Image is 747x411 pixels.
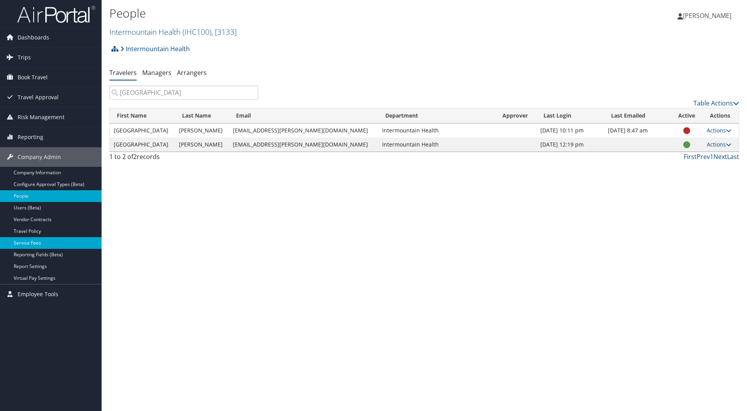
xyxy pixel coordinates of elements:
[677,4,739,27] a: [PERSON_NAME]
[109,152,258,165] div: 1 to 2 of records
[710,152,713,161] a: 1
[18,48,31,67] span: Trips
[142,68,172,77] a: Managers
[133,152,137,161] span: 2
[697,152,710,161] a: Prev
[536,138,604,152] td: [DATE] 12:19 pm
[713,152,727,161] a: Next
[536,123,604,138] td: [DATE] 10:11 pm
[175,108,229,123] th: Last Name: activate to sort column descending
[536,108,604,123] th: Last Login: activate to sort column ascending
[671,108,703,123] th: Active: activate to sort column ascending
[18,147,61,167] span: Company Admin
[177,68,207,77] a: Arrangers
[604,108,671,123] th: Last Emailed: activate to sort column ascending
[18,28,49,47] span: Dashboards
[110,123,175,138] td: [GEOGRAPHIC_DATA]
[109,5,529,21] h1: People
[109,86,258,100] input: Search
[683,11,731,20] span: [PERSON_NAME]
[229,123,378,138] td: [EMAIL_ADDRESS][PERSON_NAME][DOMAIN_NAME]
[684,152,697,161] a: First
[18,127,43,147] span: Reporting
[110,138,175,152] td: [GEOGRAPHIC_DATA]
[229,138,378,152] td: [EMAIL_ADDRESS][PERSON_NAME][DOMAIN_NAME]
[120,41,190,57] a: Intermountain Health
[378,138,496,152] td: Intermountain Health
[211,27,237,37] span: , [ 3133 ]
[17,5,95,23] img: airportal-logo.png
[604,123,671,138] td: [DATE] 8:47 am
[182,27,211,37] span: ( IHC100 )
[229,108,378,123] th: Email: activate to sort column ascending
[175,138,229,152] td: [PERSON_NAME]
[18,88,59,107] span: Travel Approval
[378,108,496,123] th: Department: activate to sort column ascending
[109,27,237,37] a: Intermountain Health
[175,123,229,138] td: [PERSON_NAME]
[703,108,739,123] th: Actions
[18,107,64,127] span: Risk Management
[110,108,175,123] th: First Name: activate to sort column ascending
[693,99,739,107] a: Table Actions
[378,123,496,138] td: Intermountain Health
[18,284,58,304] span: Employee Tools
[18,68,48,87] span: Book Travel
[109,68,137,77] a: Travelers
[495,108,536,123] th: Approver
[707,141,731,148] a: Actions
[727,152,739,161] a: Last
[707,127,731,134] a: Actions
